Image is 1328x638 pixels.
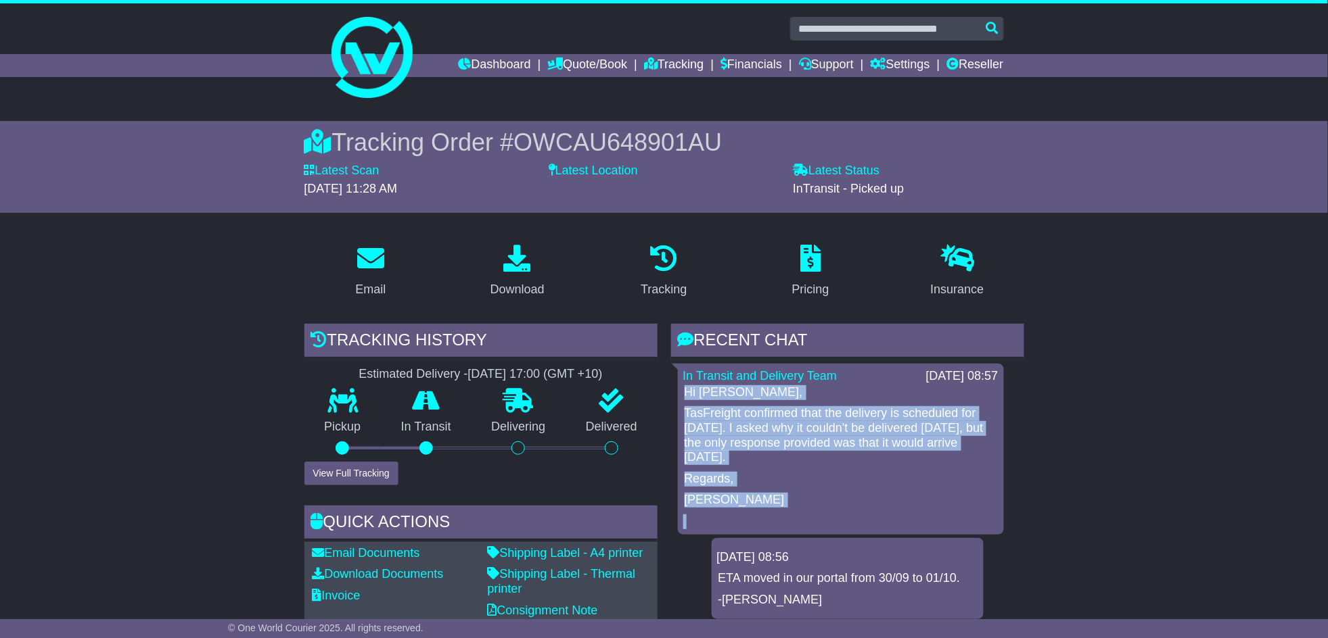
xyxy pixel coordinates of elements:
[304,506,658,542] div: Quick Actions
[946,54,1003,77] a: Reseller
[355,280,386,299] div: Email
[304,182,398,195] span: [DATE] 11:28 AM
[304,128,1024,157] div: Tracking Order #
[685,493,997,508] p: [PERSON_NAME]
[547,54,627,77] a: Quote/Book
[641,280,687,299] div: Tracking
[644,54,704,77] a: Tracking
[313,546,420,560] a: Email Documents
[472,420,566,435] p: Delivering
[931,280,984,299] div: Insurance
[304,164,380,178] label: Latest Scan
[549,164,638,178] label: Latest Location
[304,367,658,382] div: Estimated Delivery -
[313,589,361,602] a: Invoice
[566,420,658,435] p: Delivered
[683,369,838,383] a: In Transit and Delivery Team
[922,240,993,303] a: Insurance
[490,280,545,299] div: Download
[685,385,997,400] p: Hi [PERSON_NAME],
[482,240,553,303] a: Download
[313,567,444,581] a: Download Documents
[783,240,838,303] a: Pricing
[381,420,472,435] p: In Transit
[468,367,603,382] div: [DATE] 17:00 (GMT +10)
[304,420,382,435] p: Pickup
[717,550,978,565] div: [DATE] 08:56
[793,164,879,178] label: Latest Status
[488,546,643,560] a: Shipping Label - A4 printer
[513,128,722,156] span: OWCAU648901AU
[671,324,1024,360] div: RECENT CHAT
[304,462,398,485] button: View Full Tracking
[488,604,598,617] a: Consignment Note
[718,571,977,586] p: ETA moved in our portal from 30/09 to 01/10.
[304,324,658,360] div: Tracking history
[685,406,997,464] p: TasFreight confirmed that the delivery is scheduled for [DATE]. I asked why it couldn't be delive...
[459,54,531,77] a: Dashboard
[720,54,782,77] a: Financials
[792,280,829,299] div: Pricing
[871,54,930,77] a: Settings
[228,622,423,633] span: © One World Courier 2025. All rights reserved.
[488,567,636,595] a: Shipping Label - Thermal printer
[632,240,695,303] a: Tracking
[793,182,904,195] span: InTransit - Picked up
[685,472,997,487] p: Regards,
[718,593,977,608] p: -[PERSON_NAME]
[346,240,394,303] a: Email
[926,369,999,384] div: [DATE] 08:57
[799,54,854,77] a: Support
